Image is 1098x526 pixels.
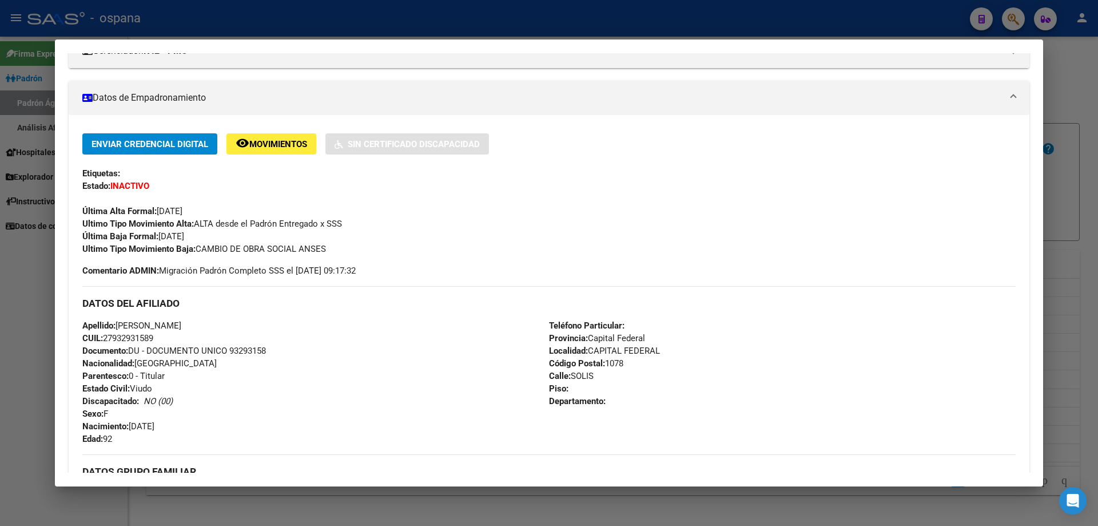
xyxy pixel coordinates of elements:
strong: Documento: [82,346,128,356]
strong: INACTIVO [110,181,149,191]
span: 1078 [549,358,623,369]
mat-expansion-panel-header: Datos de Empadronamiento [69,81,1029,115]
strong: Estado: [82,181,110,191]
strong: Nacionalidad: [82,358,134,369]
h3: DATOS DEL AFILIADO [82,297,1016,310]
span: [PERSON_NAME] [82,321,181,331]
strong: Ultimo Tipo Movimiento Alta: [82,219,194,229]
h3: DATOS GRUPO FAMILIAR [82,465,1016,478]
strong: Sexo: [82,409,104,419]
span: [GEOGRAPHIC_DATA] [82,358,217,369]
mat-icon: remove_red_eye [236,136,249,150]
strong: Provincia: [549,333,588,343]
strong: Calle: [549,371,571,381]
strong: Comentario ADMIN: [82,266,159,276]
span: ALTA desde el Padrón Entregado x SSS [82,219,342,229]
strong: Edad: [82,434,103,444]
strong: Piso: [549,383,568,394]
span: [DATE] [82,421,154,432]
button: Movimientos [226,133,316,155]
span: 0 - Titular [82,371,165,381]
span: SOLIS [549,371,594,381]
strong: CUIL: [82,333,103,343]
span: CAPITAL FEDERAL [549,346,660,356]
span: Migración Padrón Completo SSS el [DATE] 09:17:32 [82,264,356,277]
strong: Apellido: [82,321,116,331]
strong: Discapacitado: [82,396,139,406]
span: F [82,409,108,419]
button: Enviar Credencial Digital [82,133,217,155]
strong: Departamento: [549,396,606,406]
strong: Parentesco: [82,371,129,381]
i: NO (00) [144,396,173,406]
span: 92 [82,434,112,444]
strong: Etiquetas: [82,168,120,179]
span: Enviar Credencial Digital [91,139,208,149]
span: Movimientos [249,139,307,149]
button: Sin Certificado Discapacidad [325,133,489,155]
strong: Código Postal: [549,358,605,369]
span: CAMBIO DE OBRA SOCIAL ANSES [82,244,326,254]
strong: Nacimiento: [82,421,129,432]
span: Capital Federal [549,333,645,343]
strong: Ultimo Tipo Movimiento Baja: [82,244,196,254]
span: Sin Certificado Discapacidad [348,139,480,149]
span: DU - DOCUMENTO UNICO 93293158 [82,346,266,356]
strong: Última Baja Formal: [82,231,158,242]
strong: Estado Civil: [82,383,130,394]
mat-panel-title: Datos de Empadronamiento [82,91,1002,105]
span: [DATE] [82,206,182,216]
span: [DATE] [82,231,184,242]
strong: Última Alta Formal: [82,206,157,216]
strong: Localidad: [549,346,588,356]
div: Open Intercom Messenger [1059,487,1087,515]
span: Viudo [82,383,152,394]
span: 27932931589 [82,333,153,343]
strong: Teléfono Particular: [549,321,624,331]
